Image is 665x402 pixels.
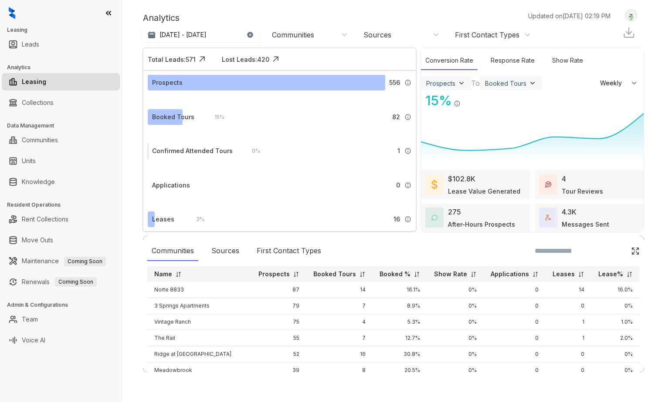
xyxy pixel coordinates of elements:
td: 8 [306,362,373,379]
div: Communities [272,30,314,40]
td: 0 [546,298,591,314]
td: 0 [546,362,591,379]
td: 0 [484,298,546,314]
div: Tour Reviews [562,187,603,196]
a: Collections [22,94,54,111]
td: 14 [546,282,591,298]
td: 55 [251,330,306,346]
td: 2.0% [591,330,640,346]
td: 7 [306,298,373,314]
img: UserAvatar [625,11,637,20]
a: Leads [22,36,39,53]
td: 0% [591,298,640,314]
li: Renewals [2,273,120,291]
div: Show Rate [548,51,587,70]
td: Meadowbrook [147,362,251,379]
li: Knowledge [2,173,120,191]
td: 20.5% [373,362,427,379]
h3: Analytics [7,64,122,71]
img: Info [404,216,411,223]
div: Applications [152,181,190,190]
div: To [471,78,480,88]
div: Sources [363,30,391,40]
td: Ridge at [GEOGRAPHIC_DATA] [147,346,251,362]
div: Sources [207,241,244,261]
div: Prospects [426,80,455,87]
div: 3 % [187,214,204,224]
p: Updated on [DATE] 02:19 PM [528,11,611,20]
td: 0% [427,314,484,330]
img: ViewFilterArrow [528,79,537,87]
button: Weekly [595,75,644,91]
a: Move Outs [22,231,53,249]
div: Total Leads: 571 [148,55,196,64]
p: Name [154,270,172,278]
img: ViewFilterArrow [457,79,466,87]
p: Applications [491,270,529,278]
p: Analytics [143,11,180,24]
li: Move Outs [2,231,120,249]
div: Prospects [152,78,183,87]
div: Response Rate [486,51,539,70]
div: 275 [448,207,461,217]
td: 75 [251,314,306,330]
td: 0 [484,330,546,346]
img: Click Icon [461,92,474,105]
li: Maintenance [2,252,120,270]
img: sorting [175,271,182,278]
img: AfterHoursConversations [431,214,438,221]
td: 52 [251,346,306,362]
p: Booked Tours [313,270,356,278]
li: Communities [2,131,120,149]
img: sorting [470,271,477,278]
img: SearchIcon [613,247,620,255]
li: Voice AI [2,332,120,349]
img: Info [454,100,461,107]
td: 0% [427,298,484,314]
td: 0 [484,346,546,362]
img: Download [622,26,635,39]
td: 0% [427,346,484,362]
a: RenewalsComing Soon [22,273,97,291]
span: Coming Soon [64,257,106,266]
span: 556 [389,78,400,87]
td: 12.7% [373,330,427,346]
td: 0 [484,362,546,379]
p: Show Rate [434,270,467,278]
span: 0 [396,181,400,190]
div: Conversion Rate [421,51,478,70]
img: sorting [578,271,584,278]
td: 16 [306,346,373,362]
a: Rent Collections [22,211,68,228]
td: 0% [427,282,484,298]
p: Lease% [598,270,623,278]
div: After-Hours Prospects [448,220,515,229]
td: 1 [546,314,591,330]
p: Leases [553,270,575,278]
a: Voice AI [22,332,45,349]
td: 14 [306,282,373,298]
div: Lease Value Generated [448,187,520,196]
td: Norte 8833 [147,282,251,298]
img: sorting [532,271,539,278]
img: sorting [626,271,633,278]
a: Communities [22,131,58,149]
img: Info [404,114,411,121]
span: 1 [397,146,400,156]
li: Rent Collections [2,211,120,228]
td: 5.3% [373,314,427,330]
td: 8.9% [373,298,427,314]
img: Info [404,147,411,154]
li: Leads [2,36,120,53]
div: Lost Leads: 420 [222,55,269,64]
div: 15 % [206,112,224,122]
td: 1 [546,330,591,346]
h3: Resident Operations [7,201,122,209]
td: 0 [484,314,546,330]
td: 0% [591,362,640,379]
div: First Contact Types [252,241,326,261]
span: Weekly [600,79,627,87]
div: First Contact Types [455,30,519,40]
img: Click Icon [269,53,282,66]
img: logo [9,7,15,19]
